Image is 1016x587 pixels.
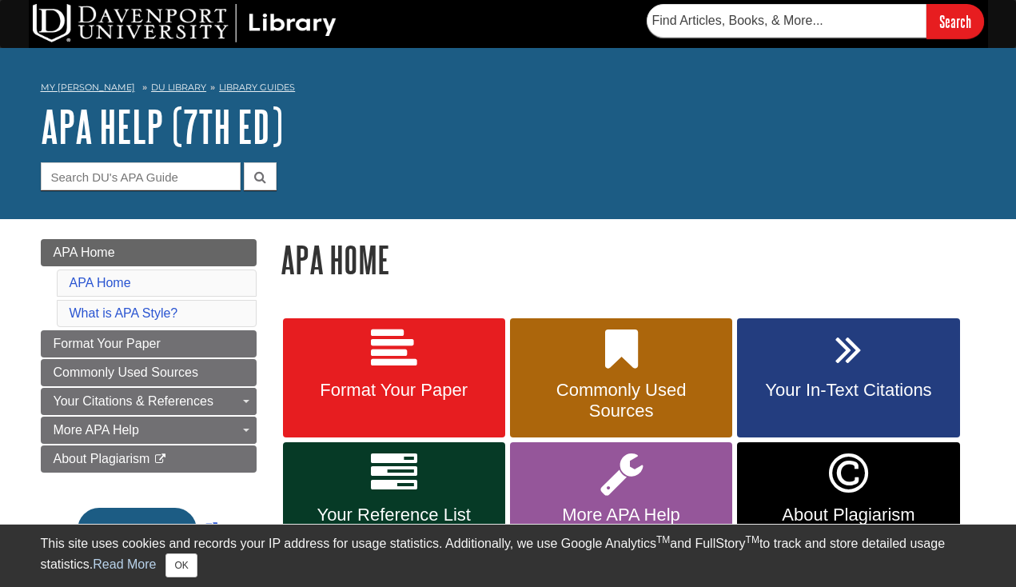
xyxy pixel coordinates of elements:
button: En español [78,508,197,551]
a: Your Citations & References [41,388,257,415]
form: Searches DU Library's articles, books, and more [647,4,984,38]
input: Find Articles, Books, & More... [647,4,926,38]
span: Format Your Paper [295,380,493,401]
sup: TM [746,534,759,545]
img: DU Library [33,4,337,42]
input: Search [926,4,984,38]
span: More APA Help [522,505,720,525]
a: APA Help (7th Ed) [41,102,283,151]
span: About Plagiarism [54,452,150,465]
a: Read More [93,557,156,571]
div: Guide Page Menu [41,239,257,578]
span: More APA Help [54,423,139,437]
button: Close [165,553,197,577]
span: Your In-Text Citations [749,380,947,401]
a: Your Reference List [283,442,505,565]
a: About Plagiarism [41,445,257,473]
span: Commonly Used Sources [522,380,720,421]
span: Your Reference List [295,505,493,525]
h1: APA Home [281,239,976,280]
span: About Plagiarism [749,505,947,525]
sup: TM [656,534,670,545]
span: Format Your Paper [54,337,161,350]
a: APA Home [41,239,257,266]
a: DU Library [151,82,206,93]
a: Library Guides [219,82,295,93]
a: Commonly Used Sources [510,318,732,438]
a: My [PERSON_NAME] [41,81,135,94]
a: What is APA Style? [70,306,178,320]
span: Your Citations & References [54,394,213,408]
a: Commonly Used Sources [41,359,257,386]
span: Commonly Used Sources [54,365,198,379]
a: Format Your Paper [41,330,257,357]
span: APA Home [54,246,115,259]
nav: breadcrumb [41,77,976,102]
a: Link opens in new window [74,522,221,536]
a: Link opens in new window [737,442,959,565]
a: Format Your Paper [283,318,505,438]
i: This link opens in a new window [153,454,167,465]
div: This site uses cookies and records your IP address for usage statistics. Additionally, we use Goo... [41,534,976,577]
a: More APA Help [41,417,257,444]
input: Search DU's APA Guide [41,162,241,190]
a: Your In-Text Citations [737,318,959,438]
a: APA Home [70,276,131,290]
a: More APA Help [510,442,732,565]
